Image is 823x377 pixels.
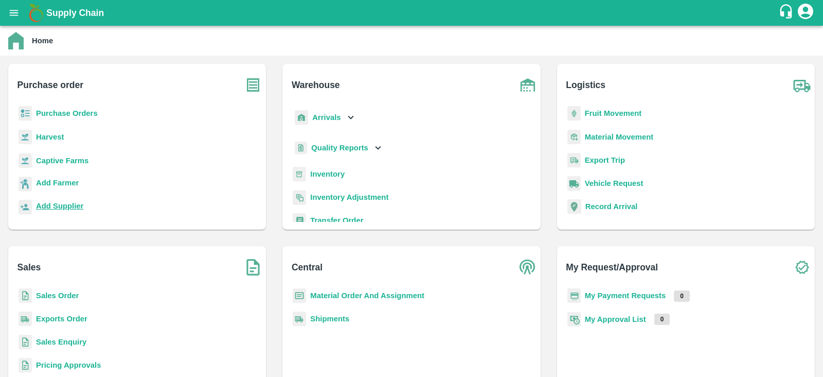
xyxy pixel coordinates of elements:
img: harvest [19,153,32,168]
div: Quality Reports [293,138,384,159]
img: check [789,254,815,280]
a: Supply Chain [46,6,778,20]
img: harvest [19,129,32,145]
div: Arrivals [293,106,356,129]
a: Sales Order [36,292,79,300]
a: Fruit Movement [585,109,642,117]
b: Add Supplier [36,202,83,210]
a: My Approval List [585,315,646,323]
a: Shipments [310,315,349,323]
b: My Request/Approval [566,260,658,275]
a: My Payment Requests [585,292,666,300]
p: 0 [654,314,670,325]
img: delivery [567,153,581,168]
img: vehicle [567,176,581,191]
a: Purchase Orders [36,109,98,117]
div: customer-support [778,4,796,22]
a: Transfer Order [310,216,363,225]
a: Exports Order [36,315,87,323]
button: open drawer [2,1,26,25]
img: logo [26,3,46,23]
a: Inventory Adjustment [310,193,388,201]
img: supplier [19,200,32,215]
img: shipments [293,312,306,327]
img: reciept [19,106,32,121]
p: 0 [674,290,690,302]
img: payment [567,288,581,303]
b: Central [292,260,323,275]
a: Pricing Approvals [36,361,101,369]
a: Harvest [36,133,64,141]
b: Add Farmer [36,179,79,187]
img: whInventory [293,167,306,182]
b: Quality Reports [311,144,368,152]
b: Purchase order [17,78,83,92]
img: recordArrival [567,199,581,214]
img: sales [19,288,32,303]
a: Material Order And Assignment [310,292,424,300]
a: Captive Farms [36,157,88,165]
img: warehouse [515,72,541,98]
b: Supply Chain [46,8,104,18]
img: inventory [293,190,306,205]
b: Home [32,37,53,45]
a: Material Movement [585,133,654,141]
img: approval [567,312,581,327]
div: account of current user [796,2,815,24]
img: centralMaterial [293,288,306,303]
img: farmer [19,177,32,192]
img: qualityReport [295,142,307,155]
img: purchase [240,72,266,98]
a: Add Farmer [36,177,79,191]
b: Arrivals [312,113,341,122]
img: fruit [567,106,581,121]
a: Sales Enquiry [36,338,86,346]
a: Inventory [310,170,345,178]
img: whArrival [295,110,308,125]
a: Export Trip [585,156,625,164]
img: truck [789,72,815,98]
a: Record Arrival [585,202,638,211]
a: Vehicle Request [585,179,643,187]
b: Sales [17,260,41,275]
b: Logistics [566,78,605,92]
b: Warehouse [292,78,340,92]
img: home [8,32,24,49]
img: central [515,254,541,280]
a: Add Supplier [36,200,83,214]
img: sales [19,335,32,350]
img: soSales [240,254,266,280]
img: shipments [19,312,32,327]
img: sales [19,358,32,373]
img: whTransfer [293,213,306,228]
img: material [567,129,581,145]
